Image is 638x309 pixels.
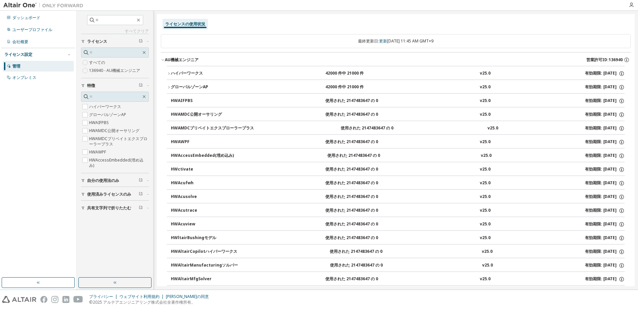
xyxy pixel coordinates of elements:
[171,190,625,204] button: HWAcusolve使用された 2147483647 の 0v25.0有効期限: [DATE]
[171,148,625,163] button: HWAccessEmbedded(埋め込み)使用された 2147483647 の 0v25.0有効期限: [DATE]
[3,2,87,9] img: アルタイルワン
[585,249,617,255] font: 有効期限: [DATE]
[481,153,492,159] div: v25.0
[585,276,617,282] font: 有効期限: [DATE]
[325,208,385,214] div: 使用された 2147483647 の 0
[325,235,385,241] div: 使用された 2147483647 の 0
[585,153,617,159] font: 有効期限: [DATE]
[586,57,623,63] span: 営業許可ID:136940
[341,125,401,131] div: 使用された 2147483647 の 0
[585,84,617,90] font: 有効期限: [DATE]
[87,178,119,183] span: 自分の使用法のみ
[171,125,254,131] div: HWAMDCプリベイトエクスプローラープラス
[87,39,107,44] span: ライセンス
[171,153,234,159] div: HWAccessEmbedded(埋め込み)
[171,194,231,200] div: HWAcusolve
[325,84,385,90] div: 42000 件中 21000 件
[585,194,617,200] font: 有効期限: [DATE]
[480,180,491,186] div: v25.0
[87,83,95,88] span: 特徴
[171,180,231,186] div: HWAcufwh
[171,162,625,177] button: HWctivate使用された 2147483647 の 0v25.0有効期限: [DATE]
[171,272,625,287] button: HWAltairMfgSolver使用された 2147483647 の 0v25.0有効期限: [DATE]
[12,75,36,80] div: オンプレミス
[325,276,385,282] div: 使用された 2147483647 の 0
[171,94,625,108] button: HWAIFPBS使用された 2147483647 の 0v25.0有効期限: [DATE]
[480,139,491,145] div: v25.0
[89,67,141,75] label: 136940 - AU機械エンジニア
[585,112,617,118] font: 有効期限: [DATE]
[171,244,625,259] button: HWAltairCopilotハイパーワークス使用された 2147483647 の 0v25.0有効期限: [DATE]
[165,21,205,27] div: ライセンスの使用状況
[119,294,166,299] div: ウェブサイト利用規約
[161,34,631,48] div: 最終更新日:
[325,98,385,104] div: 使用された 2147483647 の 0
[171,71,231,77] div: ハイパーワークス
[89,59,106,67] label: すべての
[171,231,625,245] button: HWltairBushingモデル使用された 2147483647 の 0v25.0有効期限: [DATE]
[139,178,143,183] span: Clear filter
[585,167,617,173] font: 有効期限: [DATE]
[89,111,127,119] label: グローバルゾーンAP
[171,249,237,255] div: HWAltairCopilotハイパーワークス
[327,153,387,159] div: 使用された 2147483647 の 0
[585,125,617,131] font: 有効期限: [DATE]
[585,71,617,77] font: 有効期限: [DATE]
[171,176,625,191] button: HWAcufwh使用された 2147483647 の 0v25.0有効期限: [DATE]
[139,192,143,197] span: Clear filter
[81,28,149,34] a: すべてクリア
[89,294,119,299] div: プライバシー
[89,119,110,127] label: HWAIFPBS
[62,296,69,303] img: linkedin.svg
[171,107,625,122] button: HWAMDC公開オーサリング使用された 2147483647 の 0v25.0有効期限: [DATE]
[325,180,385,186] div: 使用された 2147483647 の 0
[81,187,149,202] button: 使用済みライセンスのみ
[171,263,238,269] div: HWAltairManufacturingソルバー
[480,84,491,90] div: v25.0
[488,125,498,131] div: v25.0
[40,296,47,303] img: facebook.svg
[171,217,625,232] button: HWAcuview使用された 2147483647 の 0v25.0有効期限: [DATE]
[480,71,491,77] div: v25.0
[171,112,231,118] div: HWAMDC公開オーサリング
[139,39,143,44] span: Clear filter
[12,64,20,69] div: 管理
[4,52,32,57] div: ライセンス設定
[325,71,385,77] div: 42000 件中 21000 件
[12,27,52,32] div: ユーザープロファイル
[480,112,491,118] div: v25.0
[81,34,149,49] button: ライセンス
[139,205,143,211] span: Clear filter
[12,39,28,44] div: 会社概要
[171,276,231,282] div: HWAltairMfgSolver
[379,38,387,44] a: 更新
[585,221,617,227] font: 有効期限: [DATE]
[585,235,617,241] font: 有効期限: [DATE]
[171,98,231,104] div: HWAIFPBS
[161,53,631,67] button: AU機械エンジニア営業許可ID:136940
[81,201,149,215] button: 共有文字列で折りたたむ
[480,221,491,227] div: v25.0
[89,127,141,135] label: HWAMDC公開オーサリング
[89,103,122,111] label: ハイパーワークス
[87,192,131,197] span: 使用済みライセンスのみ
[167,80,625,95] button: グローバルゾーンAP42000 件中 21000 件v25.0有効期限: [DATE]
[480,208,491,214] div: v25.0
[171,167,231,173] div: HWctivate
[93,299,195,305] font: 2025 アルテアエンジニアリング株式会社全著作権所有。
[73,296,83,303] img: youtube.svg
[480,235,491,241] div: v25.0
[167,66,625,81] button: ハイパーワークス42000 件中 21000 件v25.0有効期限: [DATE]
[585,180,617,186] font: 有効期限: [DATE]
[387,38,433,44] font: [DATE] 11:45 AM GMT+9
[89,135,149,148] label: HWAMDCプリベイトエクスプローラープラス
[330,263,390,269] div: 使用された 2147483647 の 0
[171,121,625,136] button: HWAMDCプリベイトエクスプローラープラス使用された 2147483647 の 0v25.0有効期限: [DATE]
[171,208,231,214] div: HWAcutrace
[585,139,617,145] font: 有効期限: [DATE]
[325,167,385,173] div: 使用された 2147483647 の 0
[171,221,231,227] div: HWAcuview
[171,235,231,241] div: HWltairBushingモデル
[171,135,625,149] button: HWAWPF使用された 2147483647 の 0v25.0有効期限: [DATE]
[480,276,491,282] div: v25.0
